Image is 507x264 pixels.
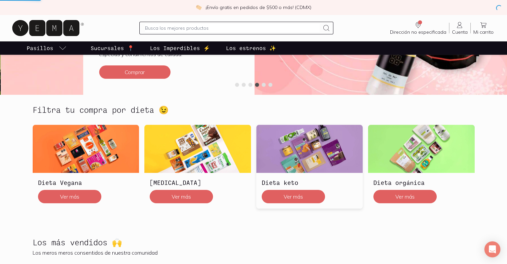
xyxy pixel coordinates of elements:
[196,4,202,10] img: check
[368,125,475,208] a: Dieta orgánicaDieta orgánicaVer más
[89,41,135,55] a: Sucursales 📍
[150,44,210,52] p: Los Imperdibles ⚡️
[471,21,496,35] a: Mi carrito
[38,178,134,187] h3: Dieta Vegana
[449,21,470,35] a: Cuenta
[150,190,213,203] button: Ver más
[206,4,311,11] p: ¡Envío gratis en pedidos de $500 o más! (CDMX)
[33,105,169,114] h2: Filtra tu compra por dieta 😉
[387,21,449,35] a: Dirección no especificada
[144,125,251,173] img: Dieta sin gluten
[38,190,101,203] button: Ver más
[33,125,139,173] img: Dieta Vegana
[262,190,325,203] button: Ver más
[452,29,468,35] span: Cuenta
[256,125,363,208] a: Dieta ketoDieta ketoVer más
[145,24,320,32] input: Busca los mejores productos
[473,29,494,35] span: Mi carrito
[484,241,500,257] div: Open Intercom Messenger
[256,125,363,173] img: Dieta keto
[27,44,53,52] p: Pasillos
[91,44,134,52] p: Sucursales 📍
[99,65,170,79] button: Comprar
[25,41,68,55] a: pasillo-todos-link
[225,41,277,55] a: Los estrenos ✨
[226,44,276,52] p: Los estrenos ✨
[373,178,469,187] h3: Dieta orgánica
[262,178,358,187] h3: Dieta keto
[33,125,139,208] a: Dieta VeganaDieta VeganaVer más
[149,41,211,55] a: Los Imperdibles ⚡️
[150,178,246,187] h3: [MEDICAL_DATA]
[33,238,122,247] h2: Los más vendidos 🙌
[368,125,475,173] img: Dieta orgánica
[373,190,437,203] button: Ver más
[390,29,446,35] span: Dirección no especificada
[144,125,251,208] a: Dieta sin gluten[MEDICAL_DATA]Ver más
[33,249,475,256] p: Los meros meros consentidos de nuestra comunidad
